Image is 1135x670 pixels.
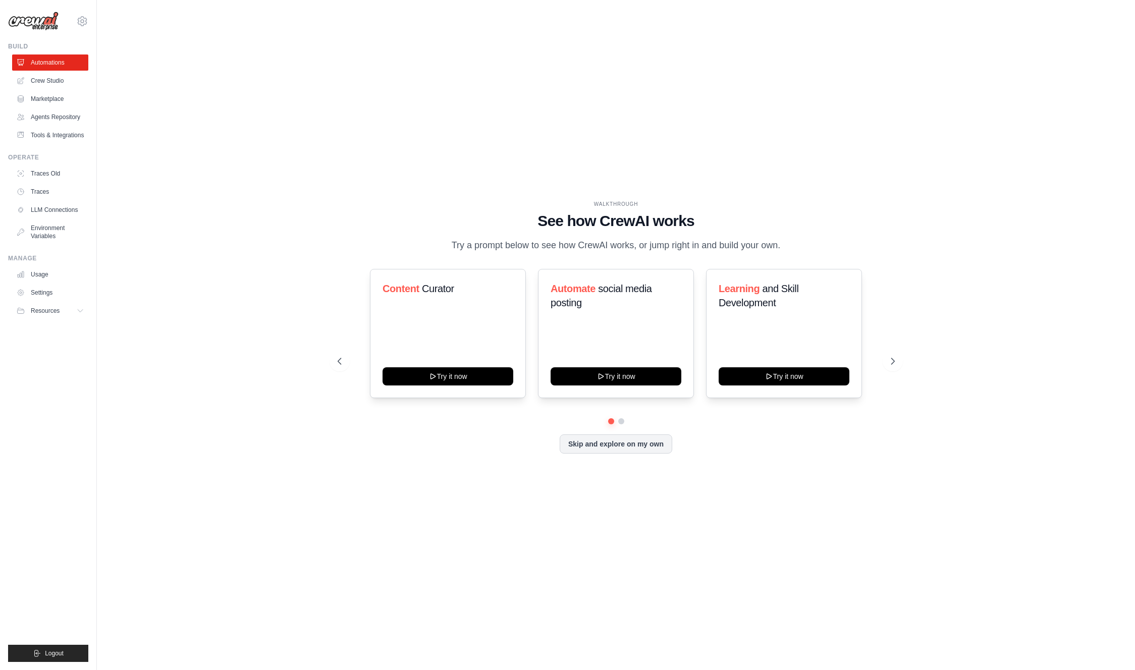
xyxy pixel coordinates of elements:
[338,212,895,230] h1: See how CrewAI works
[719,367,849,385] button: Try it now
[551,283,652,308] span: social media posting
[12,266,88,283] a: Usage
[12,109,88,125] a: Agents Repository
[12,303,88,319] button: Resources
[560,434,672,454] button: Skip and explore on my own
[31,307,60,315] span: Resources
[12,202,88,218] a: LLM Connections
[338,200,895,208] div: WALKTHROUGH
[8,12,59,31] img: Logo
[8,254,88,262] div: Manage
[551,367,681,385] button: Try it now
[12,165,88,182] a: Traces Old
[12,91,88,107] a: Marketplace
[12,73,88,89] a: Crew Studio
[12,285,88,301] a: Settings
[719,283,760,294] span: Learning
[383,367,513,385] button: Try it now
[45,649,64,657] span: Logout
[551,283,596,294] span: Automate
[12,220,88,244] a: Environment Variables
[447,238,786,253] p: Try a prompt below to see how CrewAI works, or jump right in and build your own.
[421,283,454,294] span: Curator
[12,184,88,200] a: Traces
[12,54,88,71] a: Automations
[8,153,88,161] div: Operate
[8,645,88,662] button: Logout
[12,127,88,143] a: Tools & Integrations
[383,283,419,294] span: Content
[8,42,88,50] div: Build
